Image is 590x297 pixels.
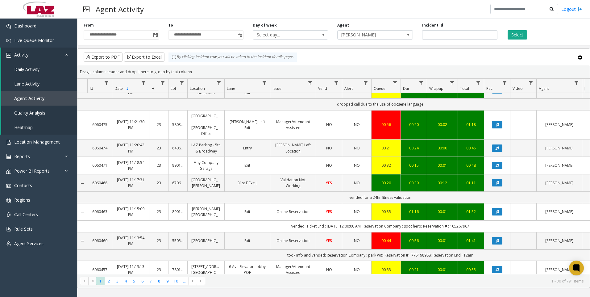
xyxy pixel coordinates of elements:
[168,23,173,28] label: To
[14,110,45,116] span: Quality Analysis
[332,79,341,87] a: Vend Filter Menu
[362,79,370,87] a: Alert Filter Menu
[462,238,480,244] div: 01:41
[540,267,578,273] a: [PERSON_NAME]
[274,238,312,244] a: Online Reservation
[274,177,312,189] a: Validation Not Working
[374,86,385,91] span: Queue
[14,23,36,29] span: Dashboard
[116,206,145,218] a: [DATE] 11:15:09 PM
[6,212,11,217] img: 'icon'
[338,31,397,39] span: [PERSON_NAME]
[405,162,423,168] a: 00:15
[274,264,312,275] a: Manager/Attendant Assisted
[180,277,189,285] span: Page 11
[191,177,221,189] a: [GEOGRAPHIC_DATA][PERSON_NAME]
[375,209,397,215] div: 00:35
[375,238,397,244] a: 00:44
[272,86,281,91] span: Issue
[540,238,578,244] a: [PERSON_NAME]
[422,23,443,28] label: Incident Id
[116,160,145,171] a: [DATE] 11:18:54 PM
[153,180,164,186] a: 23
[577,6,582,12] img: logout
[320,122,338,128] a: NO
[431,162,454,168] div: 00:01
[326,267,332,272] span: NO
[14,197,30,203] span: Regions
[191,160,221,171] a: May Company Garage
[326,163,332,168] span: NO
[346,180,368,186] a: NO
[346,238,368,244] a: NO
[6,241,11,246] img: 'icon'
[153,209,164,215] a: 23
[96,277,105,285] span: Page 1
[113,277,122,285] span: Page 3
[405,238,423,244] a: 00:56
[320,238,338,244] a: YES
[153,162,164,168] a: 23
[260,79,269,87] a: Lane Filter Menu
[462,145,480,151] div: 00:45
[462,267,480,273] a: 00:55
[6,154,11,159] img: 'icon'
[253,23,277,28] label: Day of week
[540,180,578,186] a: [PERSON_NAME]
[346,145,368,151] a: NO
[77,66,590,77] div: Drag a column header and drop it here to group by that column
[405,122,423,128] a: 00:20
[431,145,454,151] a: 00:00
[114,86,123,91] span: Date
[431,122,454,128] div: 00:02
[84,23,94,28] label: From
[190,278,195,283] span: Go to the next page
[172,122,184,128] a: 580368
[431,238,454,244] a: 00:01
[462,209,480,215] a: 01:52
[14,66,39,72] span: Daily Activity
[431,180,454,186] a: 00:12
[320,162,338,168] a: NO
[1,62,77,77] a: Daily Activity
[191,206,221,218] a: [PERSON_NAME][GEOGRAPHIC_DATA]
[77,239,87,244] a: Collapse Details
[77,181,87,186] a: Collapse Details
[91,145,108,151] a: 6060474
[172,209,184,215] a: 890113
[326,180,332,186] span: YES
[228,162,266,168] a: Exit
[83,2,89,17] img: pageIcon
[513,86,523,91] span: Video
[153,267,164,273] a: 23
[163,277,172,285] span: Page 9
[320,180,338,186] a: YES
[431,267,454,273] a: 00:01
[191,264,221,275] a: [STREET_ADDRESS][GEOGRAPHIC_DATA]
[14,95,45,101] span: Agent Activity
[1,120,77,135] a: Heatmap
[130,277,138,285] span: Page 5
[228,180,266,186] a: 31st E Exit L
[125,86,130,91] span: Sortable
[405,145,423,151] div: 00:24
[375,267,397,273] a: 00:33
[6,24,11,29] img: 'icon'
[539,86,549,91] span: Agent
[152,86,154,91] span: H
[405,267,423,273] div: 00:21
[486,86,493,91] span: Rec.
[375,162,397,168] a: 00:32
[527,79,535,87] a: Video Filter Menu
[138,277,147,285] span: Page 6
[462,122,480,128] div: 01:18
[508,30,527,40] button: Select
[1,48,77,62] a: Activity
[227,86,235,91] span: Lane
